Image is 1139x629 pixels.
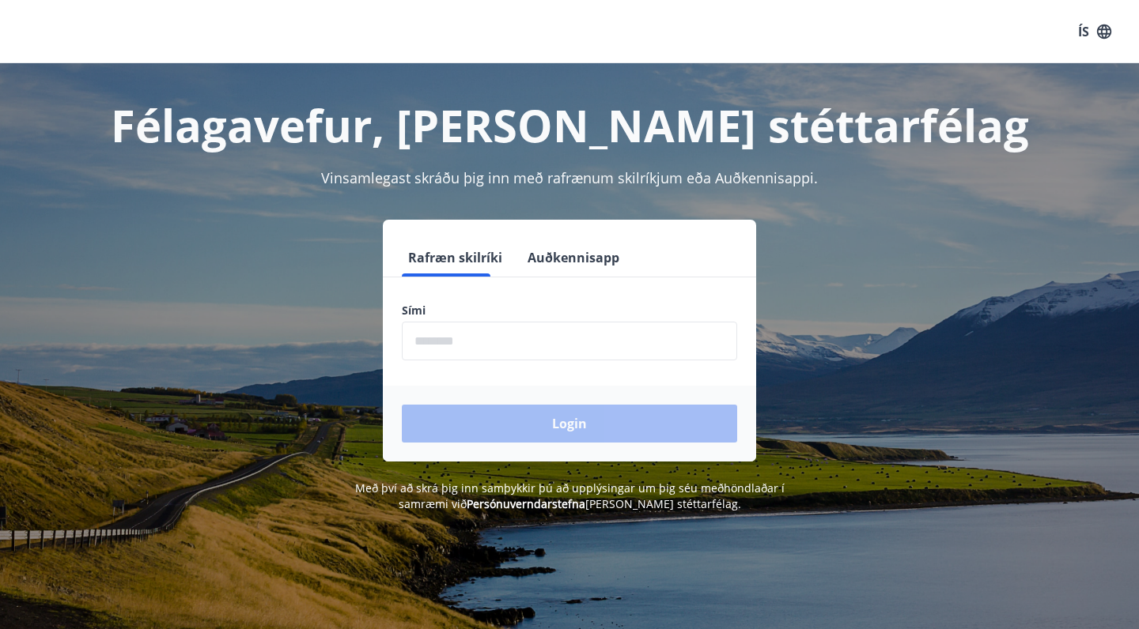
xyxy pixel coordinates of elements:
button: ÍS [1069,17,1120,46]
span: Vinsamlegast skráðu þig inn með rafrænum skilríkjum eða Auðkennisappi. [321,168,818,187]
h1: Félagavefur, [PERSON_NAME] stéttarfélag [19,95,1120,155]
button: Auðkennisapp [521,239,626,277]
label: Sími [402,303,737,318]
span: Með því að skrá þig inn samþykkir þú að upplýsingar um þig séu meðhöndlaðar í samræmi við [PERSON... [355,480,785,511]
button: Rafræn skilríki [402,239,509,277]
a: Persónuverndarstefna [467,496,585,511]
